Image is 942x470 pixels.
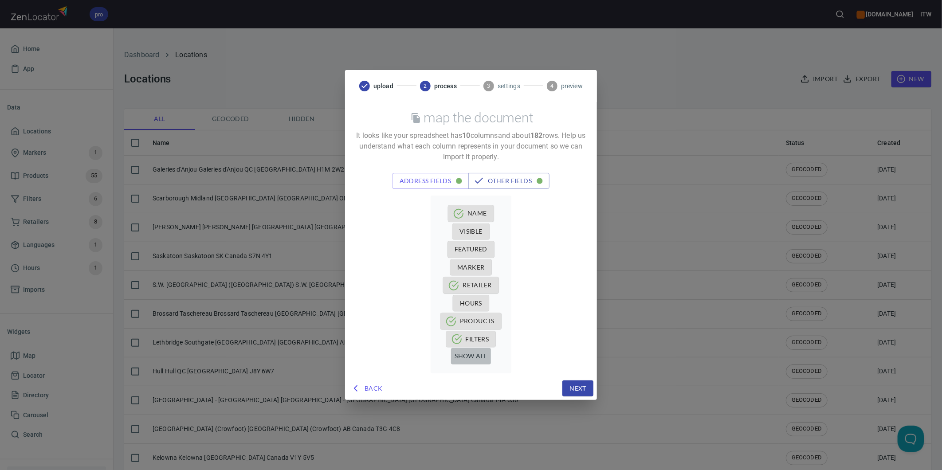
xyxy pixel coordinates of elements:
[440,316,502,324] span: mapped to "products", eg: "906200"
[562,380,593,397] button: Next
[457,262,484,273] span: Marker
[453,334,489,345] span: Filters
[373,82,393,90] span: upload
[447,241,495,258] button: Featured
[530,131,542,140] strong: 182
[455,244,487,255] span: Featured
[452,223,490,240] button: Visible
[561,82,583,90] span: preview
[550,83,553,89] text: 4
[460,298,482,309] span: Hours
[349,380,386,397] button: Back
[498,82,520,90] span: settings
[424,83,427,89] text: 2
[447,208,495,216] span: mapped to "name", eg: "Home Depot"
[487,83,490,89] text: 3
[445,334,497,342] span: mapped to "filters", eg: "Lumberyard/Dealer/Hardwar..."
[356,130,586,162] p: It looks like your spreadsheet has column s and about row s . Help us understand what each column...
[455,208,487,219] span: Name
[424,110,533,126] h2: map the document
[459,226,483,237] span: Visible
[352,383,383,394] span: Back
[569,383,586,394] span: Next
[446,331,496,348] button: Filters
[392,173,469,189] button: address fields
[462,131,470,140] strong: 10
[434,82,457,90] span: process
[450,280,491,291] span: Retailer
[455,351,487,362] span: show all
[447,316,495,327] span: Products
[400,176,462,187] span: address fields
[450,259,491,276] button: Marker
[440,313,502,329] button: Products
[468,173,549,189] button: other fields
[451,348,491,364] button: show all
[448,205,494,222] button: Name
[453,295,489,312] button: Hours
[442,280,499,288] span: mapped to "retailer", eg: "Home Depot"
[392,173,549,189] div: outlined secondary button group
[475,176,542,187] span: other fields
[443,277,498,294] button: Retailer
